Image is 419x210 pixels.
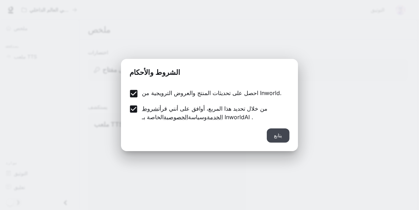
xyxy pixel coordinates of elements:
font: من خلال تحديد هذا المربع، أوافق على أنني قرأت [158,105,268,112]
font: الشروط والأحكام [129,68,180,77]
font: الخاصة بـ InworldAI . [142,114,253,121]
font: احصل على تحديثات المنتج والعروض الترويجية من Inworld. [142,89,282,96]
font: وسياسة [188,114,207,121]
a: الخصوصية [164,114,188,121]
button: يتابع [267,128,290,143]
font: يتابع [274,132,282,138]
a: شروط الخدمة [142,105,223,121]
